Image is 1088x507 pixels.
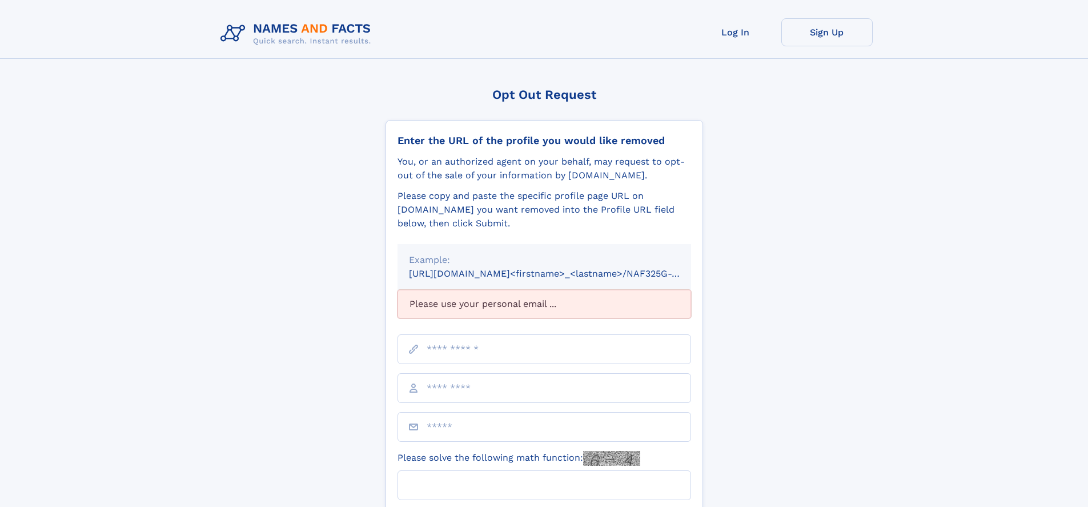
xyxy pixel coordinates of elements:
div: Please use your personal email ... [398,290,691,318]
a: Sign Up [781,18,873,46]
a: Log In [690,18,781,46]
label: Please solve the following math function: [398,451,640,466]
div: Opt Out Request [386,87,703,102]
div: Enter the URL of the profile you would like removed [398,134,691,147]
small: [URL][DOMAIN_NAME]<firstname>_<lastname>/NAF325G-xxxxxxxx [409,268,713,279]
img: Logo Names and Facts [216,18,380,49]
div: Please copy and paste the specific profile page URL on [DOMAIN_NAME] you want removed into the Pr... [398,189,691,230]
div: Example: [409,253,680,267]
div: You, or an authorized agent on your behalf, may request to opt-out of the sale of your informatio... [398,155,691,182]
